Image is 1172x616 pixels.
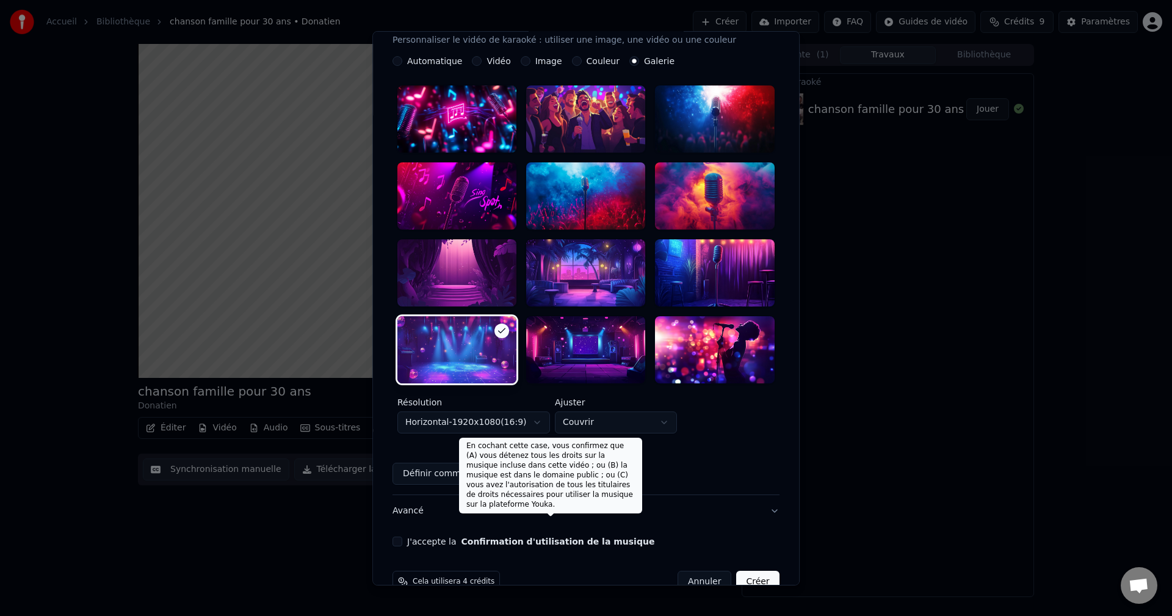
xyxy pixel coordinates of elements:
button: Annuler [678,571,731,593]
label: Automatique [407,57,462,65]
label: Résolution [397,398,550,407]
span: Cela utilisera 4 crédits [413,577,494,587]
p: Personnaliser le vidéo de karaoké : utiliser une image, une vidéo ou une couleur [392,34,736,46]
label: Galerie [644,57,675,65]
button: Définir comme Prédéfini [392,463,516,485]
label: J'accepte la [407,537,654,546]
div: VidéoPersonnaliser le vidéo de karaoké : utiliser une image, une vidéo ou une couleur [392,56,780,494]
div: En cochant cette case, vous confirmez que (A) vous détenez tous les droits sur la musique incluse... [459,438,642,513]
button: Créer [737,571,780,593]
label: Couleur [587,57,620,65]
button: J'accepte la [461,537,655,546]
label: Vidéo [487,57,511,65]
button: VidéoPersonnaliser le vidéo de karaoké : utiliser une image, une vidéo ou une couleur [392,7,780,56]
label: Ajuster [555,398,677,407]
button: Avancé [392,495,780,527]
div: Vidéo [392,17,736,46]
label: Image [535,57,562,65]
